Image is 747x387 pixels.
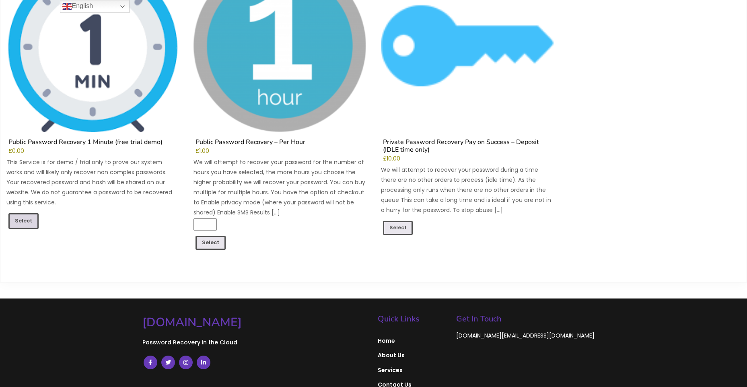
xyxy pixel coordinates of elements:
[378,366,448,374] span: Services
[456,315,605,323] h5: Get In Touch
[6,138,179,148] h2: Public Password Recovery 1 Minute (free trial demo)
[456,331,595,340] span: [DOMAIN_NAME][EMAIL_ADDRESS][DOMAIN_NAME]
[383,155,387,163] span: £
[195,147,199,155] span: £
[381,165,554,216] p: We will attempt to recover your password during a time there are no other orders to process (idle...
[8,213,39,228] a: Read more about “Public Password Recovery 1 Minute (free trial demo)”
[383,221,413,235] a: Add to cart: “Private Password Recovery Pay on Success - Deposit (IDLE time only)”
[381,138,554,156] h2: Private Password Recovery Pay on Success – Deposit (IDLE time only)
[383,155,400,163] bdi: 10.00
[142,315,370,330] a: [DOMAIN_NAME]
[142,337,370,348] p: Password Recovery in the Cloud
[378,333,448,348] a: Home
[378,337,448,344] span: Home
[193,218,217,231] input: Product quantity
[195,236,226,250] a: Add to cart: “Public Password Recovery - Per Hour”
[378,348,448,362] a: About Us
[378,352,448,359] span: About Us
[6,157,179,208] p: This Service is for demo / trial only to prove our system works and will likely only recover non ...
[193,157,366,218] p: We will attempt to recover your password for the number of hours you have selected, the more hour...
[8,147,24,155] bdi: 0.00
[378,315,448,323] h5: Quick Links
[378,363,448,377] a: Services
[193,138,366,148] h2: Public Password Recovery – Per Hour
[456,331,595,340] a: [DOMAIN_NAME][EMAIL_ADDRESS][DOMAIN_NAME]
[195,147,209,155] bdi: 1.00
[8,147,12,155] span: £
[62,2,72,11] img: en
